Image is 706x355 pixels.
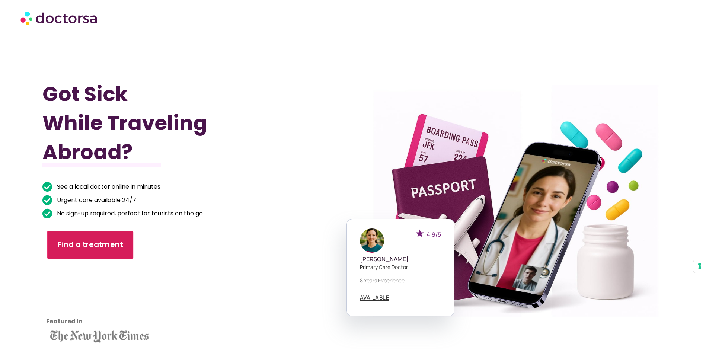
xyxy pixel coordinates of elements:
span: AVAILABLE [360,295,390,300]
a: AVAILABLE [360,295,390,301]
iframe: Customer reviews powered by Trustpilot [46,272,113,327]
span: Find a treatment [58,239,123,250]
span: 4.9/5 [427,230,441,239]
strong: Featured in [46,317,83,326]
p: Primary care doctor [360,263,441,271]
span: Urgent care available 24/7 [55,195,136,205]
span: No sign-up required, perfect for tourists on the go [55,208,203,219]
span: See a local doctor online in minutes [55,182,160,192]
p: 8 years experience [360,276,441,284]
button: Your consent preferences for tracking technologies [693,260,706,273]
a: Find a treatment [47,231,133,259]
h1: Got Sick While Traveling Abroad? [42,80,306,167]
h5: [PERSON_NAME] [360,256,441,263]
